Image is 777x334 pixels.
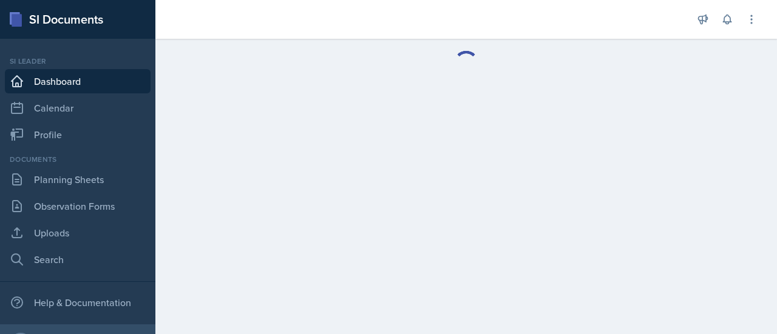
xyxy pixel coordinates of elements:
[5,194,151,218] a: Observation Forms
[5,247,151,272] a: Search
[5,96,151,120] a: Calendar
[5,154,151,165] div: Documents
[5,290,151,315] div: Help & Documentation
[5,122,151,147] a: Profile
[5,221,151,245] a: Uploads
[5,56,151,67] div: Si leader
[5,69,151,93] a: Dashboard
[5,167,151,192] a: Planning Sheets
